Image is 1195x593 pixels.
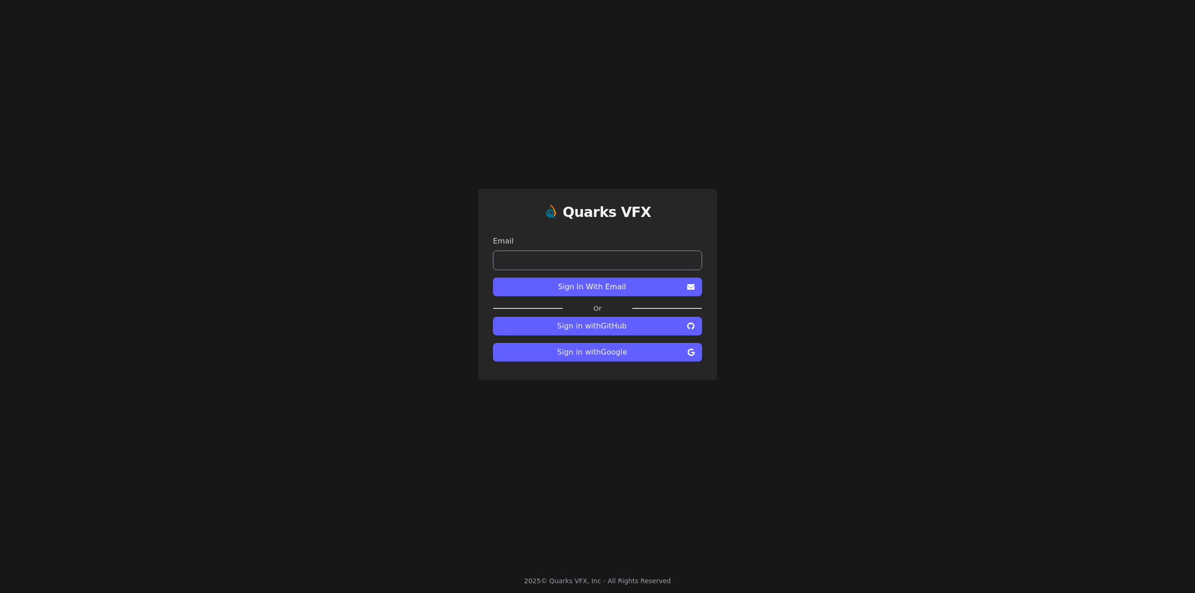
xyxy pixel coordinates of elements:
label: Or [563,304,632,313]
h1: Quarks VFX [562,204,651,221]
span: Sign in with Google [500,347,684,358]
span: Sign In With Email [500,281,683,293]
button: Sign in withGitHub [493,317,702,335]
label: Email [493,236,702,247]
span: Sign in with GitHub [500,321,683,332]
div: 2025 © Quarks VFX, Inc - All Rights Reserved [524,576,671,586]
button: Sign In With Email [493,278,702,296]
button: Sign in withGoogle [493,343,702,362]
a: Quarks VFX [562,204,651,228]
